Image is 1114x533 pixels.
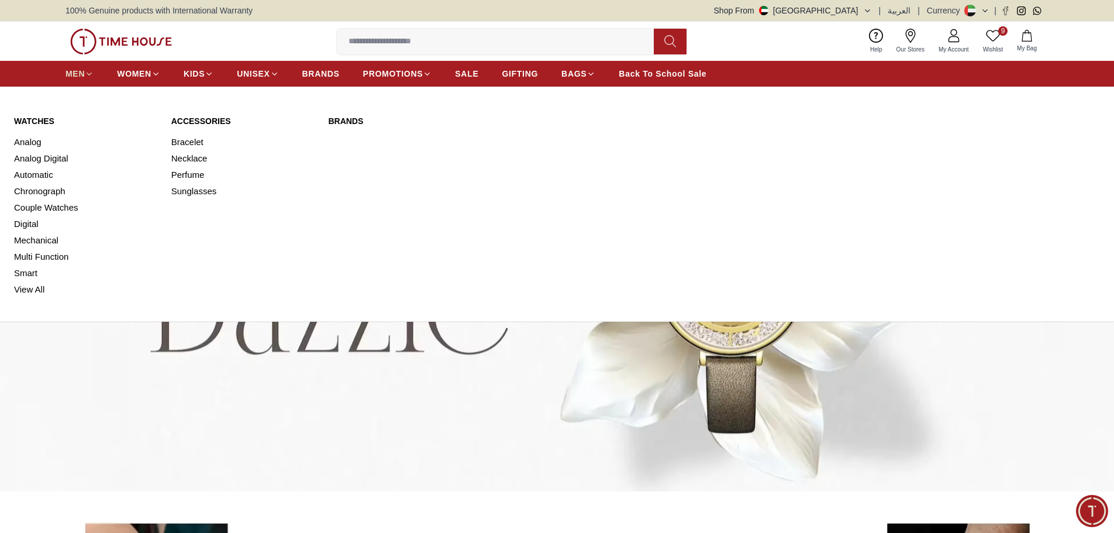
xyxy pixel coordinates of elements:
[65,63,94,84] a: MEN
[1076,495,1108,527] div: Chat Widget
[455,63,478,84] a: SALE
[561,63,595,84] a: BAGS
[14,134,157,150] a: Analog
[237,68,270,80] span: UNISEX
[363,63,432,84] a: PROMOTIONS
[70,29,172,54] img: ...
[184,68,205,80] span: KIDS
[302,63,340,84] a: BRANDS
[237,63,278,84] a: UNISEX
[328,134,396,202] img: Kenneth Scott
[918,5,920,16] span: |
[863,26,889,56] a: Help
[62,15,195,26] div: Time House Support
[1012,44,1041,53] span: My Bag
[117,63,160,84] a: WOMEN
[14,150,157,167] a: Analog Digital
[14,265,157,281] a: Smart
[171,167,315,183] a: Perfume
[619,63,706,84] a: Back To School Sale
[363,68,423,80] span: PROMOTIONS
[888,5,910,16] button: العربية
[502,68,538,80] span: GIFTING
[865,45,887,54] span: Help
[328,211,396,279] img: Slazenger
[934,45,974,54] span: My Account
[14,115,157,127] a: Watches
[455,68,478,80] span: SALE
[14,183,157,200] a: Chronograph
[36,11,56,30] img: Profile picture of Time House Support
[889,26,932,56] a: Our Stores
[483,134,551,202] img: Quantum
[171,115,315,127] a: Accessories
[65,68,85,80] span: MEN
[560,134,628,202] img: Tornado
[994,5,996,16] span: |
[302,68,340,80] span: BRANDS
[14,249,157,265] a: Multi Function
[171,150,315,167] a: Necklace
[3,312,231,370] textarea: We are here to help you
[406,134,474,202] img: Lee Cooper
[14,281,157,298] a: View All
[927,5,965,16] div: Currency
[9,9,32,32] em: Back
[65,5,253,16] span: 100% Genuine products with International Warranty
[502,63,538,84] a: GIFTING
[171,134,315,150] a: Bracelet
[14,167,157,183] a: Automatic
[171,183,315,200] a: Sunglasses
[714,5,872,16] button: Shop From[GEOGRAPHIC_DATA]
[978,45,1008,54] span: Wishlist
[117,68,151,80] span: WOMEN
[20,238,175,292] span: Hey there! Need help finding the perfect watch? I'm here if you have any questions or need a quic...
[14,200,157,216] a: Couple Watches
[976,26,1010,56] a: 9Wishlist
[328,115,628,127] a: Brands
[1001,6,1010,15] a: Facebook
[12,214,231,226] div: Time House Support
[1010,27,1044,55] button: My Bag
[67,236,78,249] em: Blush
[1033,6,1041,15] a: Whatsapp
[998,26,1008,36] span: 9
[184,63,213,84] a: KIDS
[14,216,157,232] a: Digital
[1017,6,1026,15] a: Instagram
[619,68,706,80] span: Back To School Sale
[561,68,587,80] span: BAGS
[759,6,768,15] img: United Arab Emirates
[879,5,881,16] span: |
[14,232,157,249] a: Mechanical
[892,45,929,54] span: Our Stores
[156,287,186,295] span: 11:51 AM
